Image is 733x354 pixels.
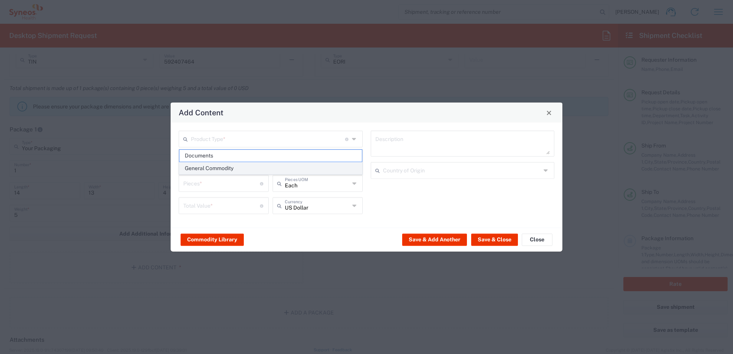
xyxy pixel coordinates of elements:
button: Close [522,233,552,246]
span: Documents [179,150,362,162]
button: Save & Add Another [402,233,467,246]
button: Close [544,107,554,118]
button: Save & Close [471,233,518,246]
button: Commodity Library [181,233,244,246]
span: General Commodity [179,162,362,174]
h4: Add Content [179,107,224,118]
